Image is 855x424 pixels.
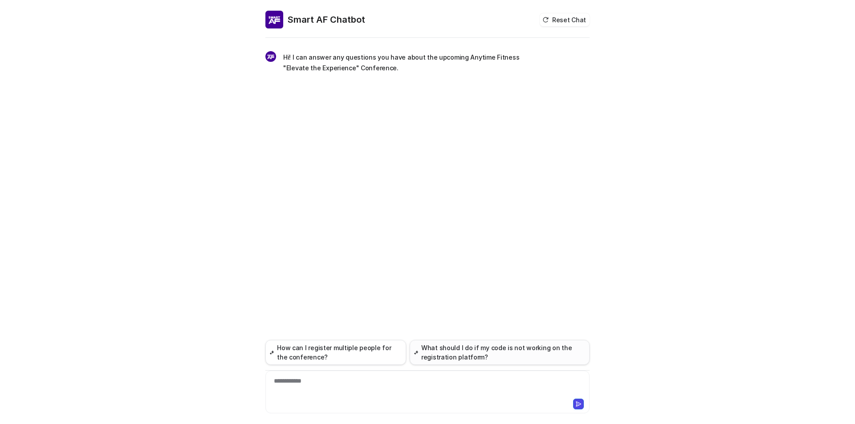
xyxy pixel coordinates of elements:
[540,13,590,26] button: Reset Chat
[288,13,365,26] h2: Smart AF Chatbot
[283,52,544,73] p: Hi! I can answer any questions you have about the upcoming Anytime Fitness "Elevate the Experienc...
[265,340,406,365] button: How can I register multiple people for the conference?
[265,51,276,62] img: Widget
[410,340,590,365] button: What should I do if my code is not working on the registration platform?
[265,11,283,28] img: Widget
